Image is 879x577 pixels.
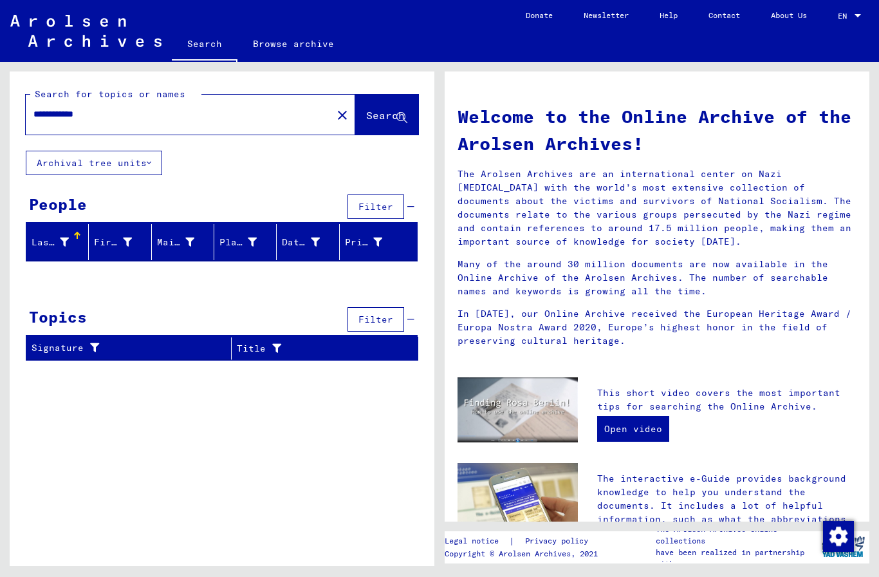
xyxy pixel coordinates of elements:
div: People [29,193,87,216]
div: Prisoner # [345,232,402,252]
img: Change consent [823,521,854,552]
div: Change consent [822,520,853,551]
p: Copyright © Arolsen Archives, 2021 [445,548,604,560]
p: Many of the around 30 million documents are now available in the Online Archive of the Arolsen Ar... [458,258,856,298]
div: Topics [29,305,87,328]
p: have been realized in partnership with [656,547,817,570]
div: | [445,534,604,548]
div: Prisoner # [345,236,382,249]
button: Search [355,95,418,135]
div: First Name [94,232,151,252]
mat-header-cell: Maiden Name [152,224,214,260]
p: The Arolsen Archives online collections [656,524,817,547]
div: Place of Birth [219,236,257,249]
p: The Arolsen Archives are an international center on Nazi [MEDICAL_DATA] with the world’s most ext... [458,167,856,249]
a: Open video [597,416,669,442]
div: Title [237,338,402,359]
div: Date of Birth [282,232,338,252]
div: Last Name [32,232,88,252]
p: This short video covers the most important tips for searching the Online Archive. [597,386,856,413]
mat-label: Search for topics or names [35,88,185,100]
mat-header-cell: Date of Birth [277,224,339,260]
span: Search [366,109,405,122]
mat-icon: close [335,108,350,123]
div: Title [237,342,386,355]
a: Browse archive [237,28,349,59]
div: Signature [32,341,215,355]
div: Place of Birth [219,232,276,252]
a: Search [172,28,237,62]
img: Arolsen_neg.svg [10,15,162,47]
img: yv_logo.png [819,531,867,563]
button: Archival tree units [26,151,162,175]
mat-header-cell: Place of Birth [214,224,277,260]
span: Filter [358,314,393,325]
p: In [DATE], our Online Archive received the European Heritage Award / Europa Nostra Award 2020, Eu... [458,307,856,348]
p: The interactive e-Guide provides background knowledge to help you understand the documents. It in... [597,472,856,553]
mat-header-cell: Prisoner # [340,224,417,260]
div: Date of Birth [282,236,319,249]
button: Clear [329,102,355,128]
a: Legal notice [445,534,509,548]
div: First Name [94,236,131,249]
span: Filter [358,201,393,213]
img: video.jpg [458,377,578,443]
button: Filter [347,307,404,332]
mat-header-cell: Last Name [26,224,89,260]
h1: Welcome to the Online Archive of the Arolsen Archives! [458,103,856,157]
div: Maiden Name [157,232,214,252]
div: Last Name [32,236,69,249]
div: Maiden Name [157,236,194,249]
div: Signature [32,338,231,359]
a: Privacy policy [515,534,604,548]
span: EN [838,12,852,21]
img: eguide.jpg [458,463,578,544]
mat-header-cell: First Name [89,224,151,260]
button: Filter [347,194,404,219]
